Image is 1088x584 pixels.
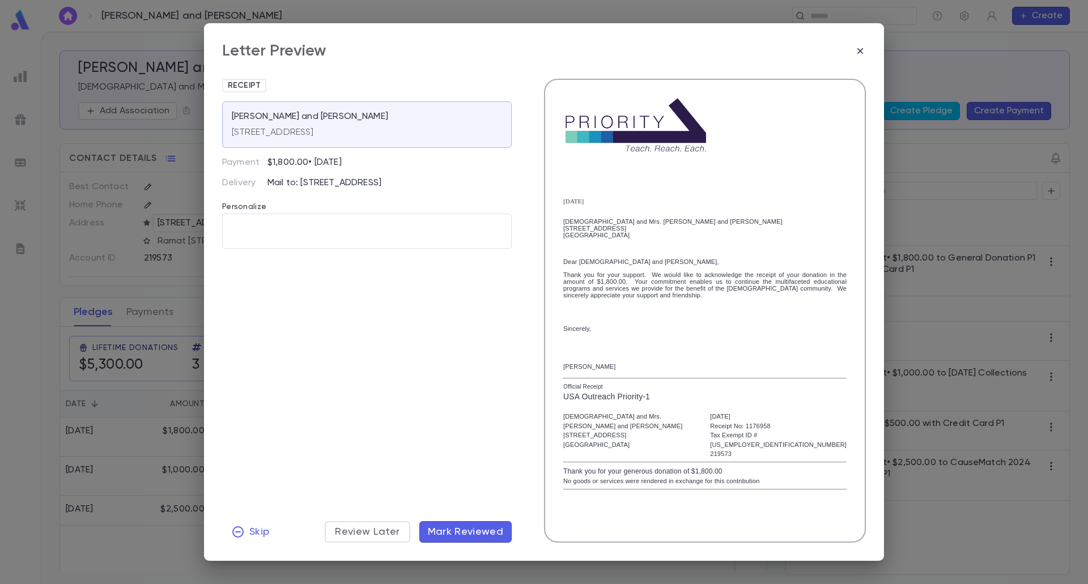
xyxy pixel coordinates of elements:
p: Payment [222,157,267,168]
div: [DEMOGRAPHIC_DATA] and Mrs. [PERSON_NAME] and [PERSON_NAME] [563,412,692,430]
div: [GEOGRAPHIC_DATA] [563,232,847,238]
button: Review Later [325,521,410,543]
div: USA Outreach Priority-1 [563,391,847,403]
p: Thank you for your support. We would like to acknowledge the receipt of your donation in the amou... [563,271,847,299]
div: Thank you for your generous donation of $1,800.00 [563,466,847,476]
div: [STREET_ADDRESS] [563,225,847,232]
div: Sincerely, [563,325,847,332]
div: Official Receipt [563,382,847,391]
p: Dear [DEMOGRAPHIC_DATA] and [PERSON_NAME], [563,258,847,265]
div: [DATE] [710,412,847,421]
span: Review Later [335,526,399,538]
p: [PERSON_NAME] and [PERSON_NAME] [232,111,388,122]
button: Skip [222,521,278,543]
span: [DATE] [563,198,584,204]
p: Personalize [222,189,512,214]
p: [PERSON_NAME] [563,365,616,369]
div: No goods or services were rendered in exchange for this contribution [563,476,847,486]
p: [STREET_ADDRESS] [232,127,314,138]
div: 219573 [710,449,847,459]
div: Letter Preview [222,41,326,61]
span: Receipt [223,81,265,90]
div: Tax Exempt ID #[US_EMPLOYER_IDENTIFICATION_NUMBER] [710,430,847,449]
div: [DEMOGRAPHIC_DATA] and Mrs. [PERSON_NAME] and [PERSON_NAME] [563,218,847,225]
div: [GEOGRAPHIC_DATA] [563,440,692,450]
p: Delivery [222,177,267,189]
button: Mark Reviewed [419,521,512,543]
img: Blank Signature.png [563,339,615,359]
p: Mail to: [STREET_ADDRESS] [267,177,512,189]
img: P1.png [563,98,708,152]
div: [STREET_ADDRESS] [563,430,692,440]
span: Mark Reviewed [428,526,504,538]
div: Receipt No: 1176958 [710,421,847,431]
p: $1,800.00 • [DATE] [267,157,342,168]
span: Skip [249,526,269,538]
